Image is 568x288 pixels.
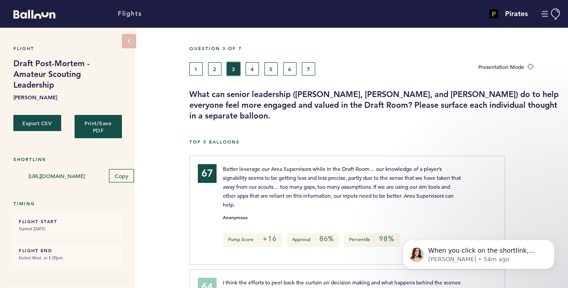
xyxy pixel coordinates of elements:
em: 98% [379,234,394,243]
button: 6 [283,62,297,76]
button: Manage Account [541,8,561,20]
a: Balloon [7,9,55,18]
button: Print/Save PDF [75,115,122,138]
em: +16 [263,234,276,243]
button: 7 [302,62,315,76]
h4: Pirates [505,8,528,19]
b: [PERSON_NAME] [13,93,122,102]
a: Flights [118,9,142,19]
button: 3 [227,62,240,76]
p: Percentile [344,233,399,247]
div: 67 [198,164,217,183]
button: 1 [189,62,203,76]
small: Started [DATE] [19,224,117,233]
button: Copy [109,169,134,182]
iframe: Intercom notifications message [389,221,568,284]
span: Better leverage our Area Supervisors while in the Draft Room… our knowledge of a player’s signabi... [223,165,462,208]
h5: Top 5 Balloons [189,139,561,145]
h5: Timing [13,201,122,207]
small: Anonymous [223,216,247,220]
p: Pump Score [223,233,282,247]
h3: What can senior leadership ([PERSON_NAME], [PERSON_NAME], and [PERSON_NAME]) do to help everyone ... [189,89,561,121]
h5: Shortlink [13,157,122,162]
h1: Draft Post-Mortem - Amateur Scouting Leadership [13,58,122,90]
h5: Flight [13,46,122,51]
button: Export CSV [13,115,61,131]
h6: FLIGHT END [19,248,117,254]
span: Copy [115,172,128,179]
h5: Question 3 of 7 [189,46,561,51]
h6: FLIGHT START [19,219,117,224]
p: Approval [287,233,339,247]
small: Ended Wed. at 5:00pm [19,254,117,263]
svg: Balloon [13,10,55,19]
button: 2 [208,62,221,76]
button: 4 [246,62,259,76]
em: 86% [319,234,334,243]
button: 5 [264,62,278,76]
span: Presentation Mode [478,63,524,70]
